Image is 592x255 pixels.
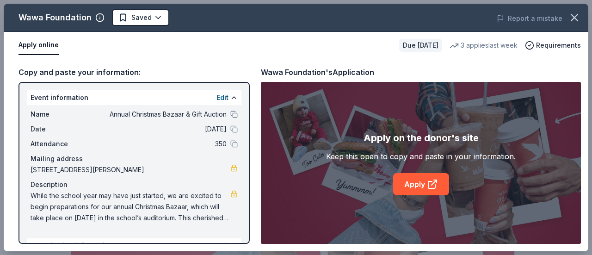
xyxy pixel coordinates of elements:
[450,40,518,51] div: 3 applies last week
[27,90,241,105] div: Event information
[18,10,92,25] div: Wawa Foundation
[525,40,581,51] button: Requirements
[31,179,238,190] div: Description
[131,12,152,23] span: Saved
[92,138,227,149] span: 350
[31,138,92,149] span: Attendance
[31,153,238,164] div: Mailing address
[31,109,92,120] span: Name
[261,66,374,78] div: Wawa Foundation's Application
[326,151,516,162] div: Keep this open to copy and paste in your information.
[18,66,250,78] div: Copy and paste your information:
[92,109,227,120] span: Annual Christmas Bazaar & Gift Auction
[92,124,227,135] span: [DATE]
[31,124,92,135] span: Date
[31,190,230,224] span: While the school year may have just started, we are excited to begin preparations for our annual ...
[112,9,169,26] button: Saved
[216,92,228,103] button: Edit
[31,164,230,175] span: [STREET_ADDRESS][PERSON_NAME]
[497,13,562,24] button: Report a mistake
[399,39,442,52] div: Due [DATE]
[27,238,241,253] div: Organization information
[536,40,581,51] span: Requirements
[18,36,59,55] button: Apply online
[393,173,449,195] a: Apply
[364,131,479,145] div: Apply on the donor's site
[216,240,228,251] button: Edit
